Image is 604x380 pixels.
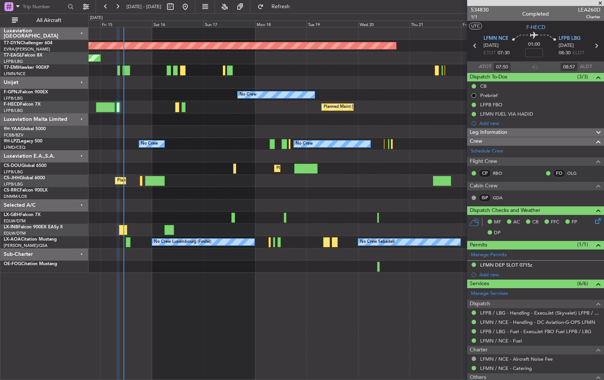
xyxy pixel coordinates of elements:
span: CS-DOU [4,164,21,168]
div: FO [553,169,565,177]
a: LX-INBFalcon 900EX EASy II [4,225,62,229]
a: T7-EMIHawker 900XP [4,65,49,70]
div: LFMN FUEL VIA HADID [480,111,533,117]
a: FCBB/BZV [4,132,23,138]
div: Tue 19 [306,20,358,27]
div: ISP [479,194,491,202]
span: LFPB LBG [559,35,581,42]
span: Crew [470,137,482,146]
span: Dispatch To-Dos [470,73,507,81]
span: (3/3) [577,73,588,81]
a: F-GPNJFalcon 900EX [4,90,48,94]
span: (1/1) [577,241,588,248]
span: CS-RRC [4,188,20,193]
button: UTC [469,23,482,29]
span: Charter [470,346,488,354]
a: LFPB/LBG [4,59,23,64]
span: T7-EAGL [4,53,22,58]
a: CS-RRCFalcon 900LX [4,188,48,193]
span: Dispatch [470,300,490,308]
span: Services [470,280,489,288]
span: CR [532,219,539,226]
span: F-HECD [526,23,545,31]
span: [DATE] [483,42,499,49]
span: 1/1 [471,14,489,20]
div: LFMN DEP SLOT 0715z [480,262,532,268]
span: F-GPNJ [4,90,20,94]
div: No Crew [141,138,158,149]
span: FP [572,219,577,226]
div: Thu 21 [409,20,461,27]
span: ATOT [479,63,491,71]
a: LFPB/LBG [4,108,23,113]
a: LFPB / LBG - Fuel - ExecuJet FBO Fuel LFPB / LBG [480,328,591,335]
span: ELDT [572,49,584,57]
span: LX-GBH [4,213,20,217]
span: Dispatch Checks and Weather [470,206,540,215]
a: CS-DOUGlobal 6500 [4,164,46,168]
a: EVRA/[PERSON_NAME] [4,46,50,52]
a: EDLW/DTM [4,218,26,224]
div: CB [480,83,486,89]
span: 07:30 [498,49,510,57]
a: LFMN / NCE - Fuel [480,338,522,344]
a: RBO [493,170,510,177]
span: DP [494,229,501,237]
input: --:-- [493,62,511,71]
a: 9H-YAAGlobal 5000 [4,127,46,131]
span: Cabin Crew [470,182,498,190]
a: T7-EAGLFalcon 8X [4,53,42,58]
span: LX-INB [4,225,18,229]
a: T7-DYNChallenger 604 [4,41,52,45]
div: [DATE] [90,15,103,21]
span: 01:00 [528,41,540,48]
div: Planned Maint [GEOGRAPHIC_DATA] ([GEOGRAPHIC_DATA]) [276,163,393,174]
a: Manage Services [471,290,508,297]
a: GDA [493,194,510,201]
span: LFMN NCE [483,35,508,42]
span: LX-AOA [4,237,21,242]
div: No Crew Sabadell [360,236,395,248]
a: LFMN / NCE - Aircraft Noise Fee [480,356,553,362]
input: --:-- [560,62,578,71]
a: [PERSON_NAME]/QSA [4,243,48,248]
span: OE-FOG [4,262,21,266]
a: OLG [567,170,584,177]
div: Fri 15 [100,20,152,27]
span: Charter [578,14,600,20]
div: No Crew [240,89,257,100]
a: Schedule Crew [471,148,503,155]
div: Sat 16 [152,20,204,27]
span: T7-DYN [4,41,20,45]
a: LFMN / NCE - Handling - DC Aviation-G-OPS LFMN [480,319,595,325]
a: F-HECDFalcon 7X [4,102,41,107]
span: All Aircraft [19,18,78,23]
span: FFC [551,219,559,226]
a: LFPB/LBG [4,181,23,187]
div: Add new [479,271,600,278]
span: Leg Information [470,128,507,137]
div: No Crew Luxembourg (Findel) [154,236,211,248]
span: [DATE] - [DATE] [126,3,161,10]
span: LEA260D [578,6,600,14]
div: LFPB FBO [480,102,502,108]
a: EDLW/DTM [4,231,26,236]
a: Manage Permits [471,251,507,259]
input: Trip Number [23,1,65,12]
span: F-HECD [4,102,20,107]
span: 534830 [471,6,489,14]
span: 9H-YAA [4,127,20,131]
div: Mon 18 [255,20,307,27]
button: All Aircraft [8,15,81,26]
span: [DATE] [559,42,574,49]
span: 08:30 [559,49,571,57]
a: LFMN / NCE - Catering [480,365,532,371]
a: LFPB / LBG - Handling - ExecuJet (Skyvalet) LFPB / LBG [480,310,600,316]
div: Planned Maint [GEOGRAPHIC_DATA] ([GEOGRAPHIC_DATA]) [324,102,441,113]
span: Permits [470,241,487,249]
a: LFMN/NCE [4,71,26,77]
span: 9H-LPZ [4,139,19,144]
a: LFPB/LBG [4,96,23,101]
a: CS-JHHGlobal 6000 [4,176,45,180]
span: Flight Crew [470,157,497,166]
